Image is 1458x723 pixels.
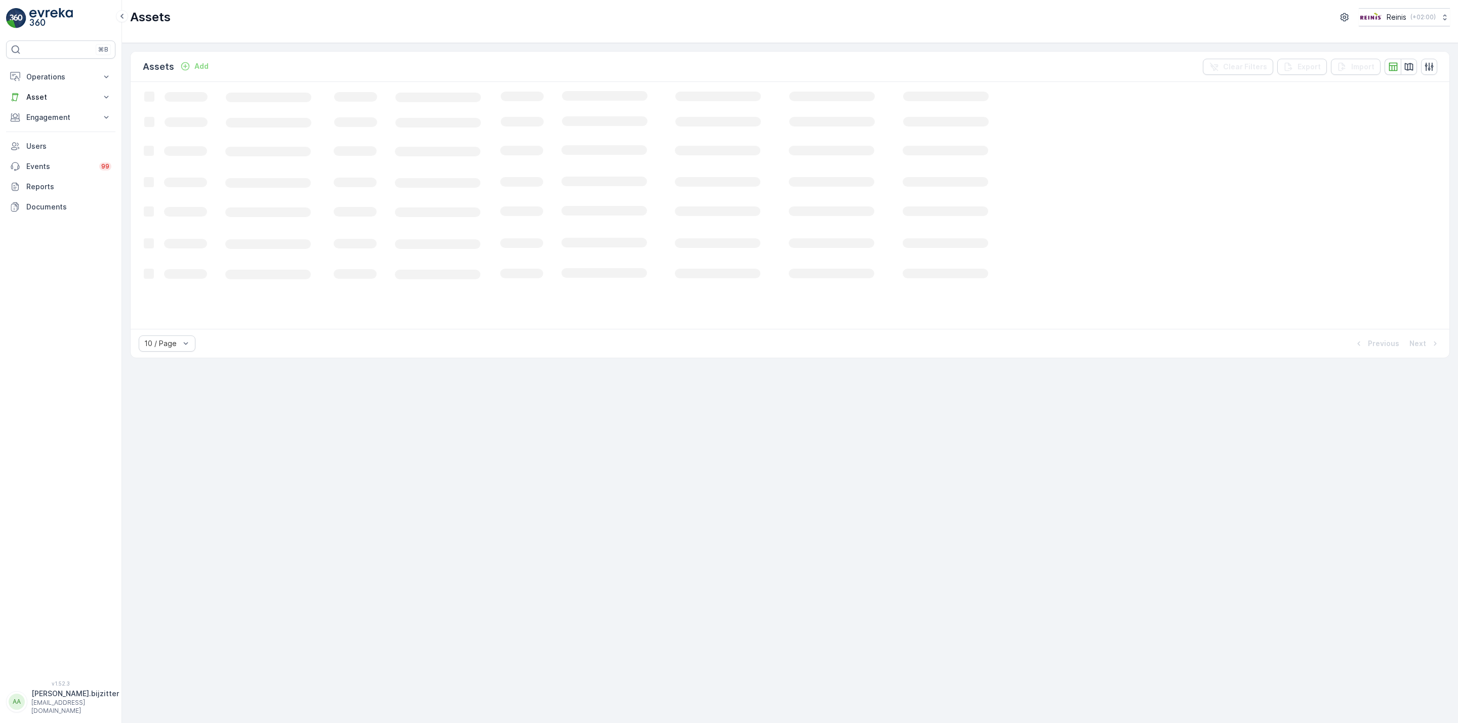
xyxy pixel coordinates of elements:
[101,162,109,171] p: 99
[26,72,95,82] p: Operations
[1223,62,1267,72] p: Clear Filters
[6,197,115,217] a: Documents
[6,8,26,28] img: logo
[1359,8,1450,26] button: Reinis(+02:00)
[26,161,93,172] p: Events
[1353,337,1400,350] button: Previous
[194,61,209,71] p: Add
[1409,338,1426,349] p: Next
[1368,338,1399,349] p: Previous
[31,699,119,715] p: [EMAIL_ADDRESS][DOMAIN_NAME]
[6,67,115,87] button: Operations
[6,177,115,197] a: Reports
[1387,12,1406,22] p: Reinis
[1359,12,1383,23] img: Reinis-Logo-Vrijstaand_Tekengebied-1-copy2_aBO4n7j.png
[6,136,115,156] a: Users
[6,156,115,177] a: Events99
[6,689,115,715] button: AA[PERSON_NAME].bijzitter[EMAIL_ADDRESS][DOMAIN_NAME]
[26,112,95,122] p: Engagement
[26,182,111,192] p: Reports
[1351,62,1374,72] p: Import
[26,92,95,102] p: Asset
[143,60,174,74] p: Assets
[98,46,108,54] p: ⌘B
[1408,337,1441,350] button: Next
[31,689,119,699] p: [PERSON_NAME].bijzitter
[1410,13,1436,21] p: ( +02:00 )
[1298,62,1321,72] p: Export
[1203,59,1273,75] button: Clear Filters
[26,141,111,151] p: Users
[6,107,115,127] button: Engagement
[176,60,213,72] button: Add
[29,8,73,28] img: logo_light-DOdMpM7g.png
[6,681,115,687] span: v 1.52.3
[26,202,111,212] p: Documents
[1331,59,1381,75] button: Import
[6,87,115,107] button: Asset
[130,9,171,25] p: Assets
[1277,59,1327,75] button: Export
[9,694,25,710] div: AA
